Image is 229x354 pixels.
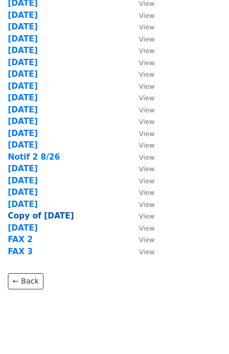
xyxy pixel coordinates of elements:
small: View [139,248,155,256]
a: View [128,105,155,114]
a: Notif 2 8/26 [8,152,60,162]
a: View [128,247,155,256]
a: View [128,11,155,20]
a: FAX 3 [8,247,32,256]
a: [DATE] [8,58,38,67]
a: View [128,164,155,173]
a: [DATE] [8,69,38,79]
small: View [139,70,155,78]
iframe: Chat Widget [177,304,229,354]
small: View [139,82,155,90]
a: [DATE] [8,46,38,55]
a: View [128,93,155,102]
a: [DATE] [8,117,38,126]
a: [DATE] [8,105,38,114]
a: [DATE] [8,140,38,150]
small: View [139,23,155,31]
a: FAX 2 [8,235,32,244]
a: View [128,235,155,244]
a: View [128,117,155,126]
small: View [139,94,155,102]
small: View [139,224,155,232]
a: View [128,200,155,209]
small: View [139,153,155,161]
a: View [128,22,155,32]
small: View [139,236,155,244]
a: [DATE] [8,129,38,138]
small: View [139,12,155,19]
a: View [128,81,155,91]
small: View [139,59,155,67]
a: [DATE] [8,176,38,185]
a: [DATE] [8,223,38,233]
a: View [128,46,155,55]
small: View [139,189,155,196]
small: View [139,177,155,185]
small: View [139,47,155,55]
a: [DATE] [8,93,38,102]
a: View [128,188,155,197]
a: View [128,69,155,79]
a: [DATE] [8,34,38,44]
small: View [139,130,155,138]
a: View [128,176,155,185]
a: [DATE] [8,164,38,173]
small: View [139,141,155,149]
small: View [139,106,155,114]
a: View [128,211,155,221]
a: ← Back [8,273,43,289]
a: [DATE] [8,188,38,197]
a: View [128,152,155,162]
a: Copy of [DATE] [8,211,74,221]
a: View [128,129,155,138]
small: View [139,201,155,209]
small: View [139,165,155,173]
a: [DATE] [8,200,38,209]
small: View [139,35,155,43]
a: View [128,140,155,150]
a: [DATE] [8,81,38,91]
small: View [139,118,155,126]
a: View [128,58,155,67]
a: View [128,34,155,44]
a: [DATE] [8,22,38,32]
small: View [139,212,155,220]
a: View [128,223,155,233]
a: [DATE] [8,11,38,20]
